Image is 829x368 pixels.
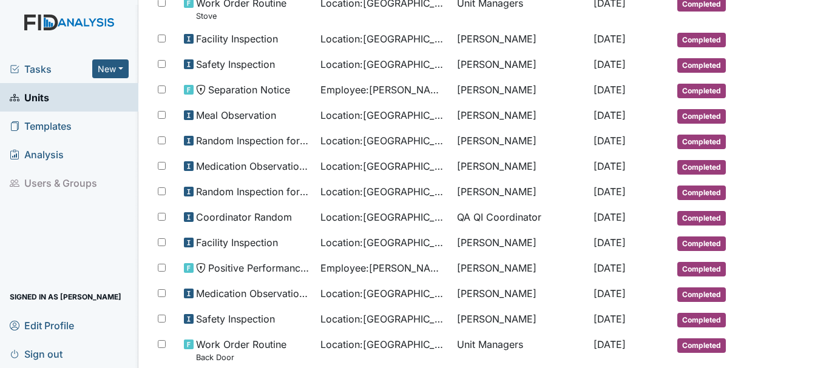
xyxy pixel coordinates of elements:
span: Meal Observation [196,108,276,122]
span: Positive Performance Review [208,261,311,275]
span: Coordinator Random [196,210,292,224]
span: Completed [677,84,726,98]
span: [DATE] [594,33,626,45]
td: QA QI Coordinator [452,205,589,230]
span: Templates [10,116,72,135]
span: [DATE] [594,262,626,274]
span: [DATE] [594,211,626,223]
span: Location : [GEOGRAPHIC_DATA] [320,159,447,173]
span: Random Inspection for AM [196,184,311,199]
span: Employee : [PERSON_NAME] [320,82,447,97]
span: Location : [GEOGRAPHIC_DATA] [320,337,447,352]
span: Facility Inspection [196,235,278,250]
span: Completed [677,135,726,149]
span: Location : [GEOGRAPHIC_DATA] [320,184,447,199]
td: [PERSON_NAME] [452,27,589,52]
span: Edit Profile [10,316,74,335]
span: Location : [GEOGRAPHIC_DATA] [320,57,447,72]
span: Location : [GEOGRAPHIC_DATA] [320,133,447,148]
td: [PERSON_NAME] [452,256,589,281]
span: Signed in as [PERSON_NAME] [10,287,121,306]
span: Medication Observation Checklist [196,286,311,301]
span: Completed [677,287,726,302]
td: Unit Managers [452,332,589,368]
span: [DATE] [594,236,626,249]
small: Stove [196,10,286,22]
td: [PERSON_NAME] [452,179,589,205]
td: [PERSON_NAME] [452,281,589,307]
td: [PERSON_NAME] [452,154,589,179]
span: [DATE] [594,186,626,198]
span: Safety Inspection [196,312,275,326]
td: [PERSON_NAME] [452,129,589,154]
button: New [92,59,129,78]
span: Completed [677,262,726,276]
span: Location : [GEOGRAPHIC_DATA] [320,210,447,224]
span: Completed [677,160,726,175]
span: Facility Inspection [196,32,278,46]
span: [DATE] [594,160,626,172]
span: [DATE] [594,287,626,299]
td: [PERSON_NAME] [452,52,589,78]
span: Completed [677,211,726,226]
td: [PERSON_NAME] [452,307,589,332]
span: Medication Observation Checklist [196,159,311,173]
td: [PERSON_NAME] [452,103,589,129]
span: Sign out [10,344,63,363]
span: [DATE] [594,109,626,121]
span: Units [10,88,49,107]
span: [DATE] [594,338,626,350]
span: [DATE] [594,313,626,325]
span: Completed [677,313,726,327]
span: Safety Inspection [196,57,275,72]
span: Location : [GEOGRAPHIC_DATA] [320,32,447,46]
span: Location : [GEOGRAPHIC_DATA] [320,235,447,250]
span: [DATE] [594,84,626,96]
td: [PERSON_NAME] [452,78,589,103]
span: Completed [677,338,726,353]
span: Separation Notice [208,82,290,97]
span: Employee : [PERSON_NAME] [320,261,447,275]
span: Completed [677,236,726,251]
span: Location : [GEOGRAPHIC_DATA] [320,286,447,301]
span: [DATE] [594,135,626,147]
a: Tasks [10,62,92,76]
span: [DATE] [594,58,626,70]
span: Completed [677,33,726,47]
span: Location : [GEOGRAPHIC_DATA] [320,312,447,326]
span: Location : [GEOGRAPHIC_DATA] [320,108,447,122]
span: Analysis [10,145,64,164]
span: Completed [677,186,726,200]
span: Completed [677,58,726,73]
td: [PERSON_NAME] [452,230,589,256]
span: Work Order Routine Back Door [196,337,286,363]
span: Random Inspection for AM [196,133,311,148]
small: Back Door [196,352,286,363]
span: Completed [677,109,726,124]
